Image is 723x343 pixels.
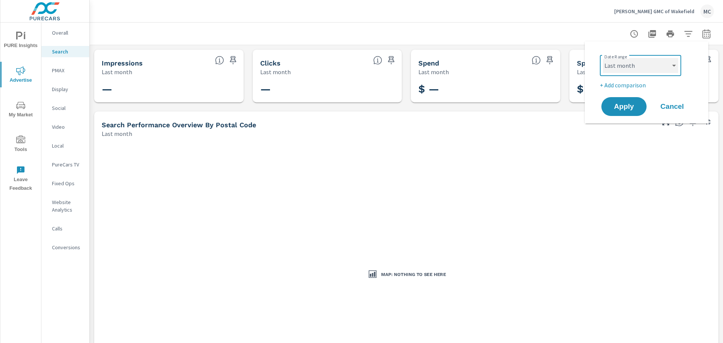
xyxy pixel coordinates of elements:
span: Save this to your personalized report [544,54,556,66]
span: Tools [3,136,39,154]
span: Cancel [657,103,687,110]
div: Conversions [41,242,89,253]
p: Last month [418,67,449,76]
h5: Spend [418,59,439,67]
h5: Spend Per Unit Sold [577,59,645,67]
div: Fixed Ops [41,178,89,189]
p: Last month [260,67,291,76]
span: My Market [3,101,39,119]
button: Cancel [650,97,695,116]
p: Local [52,142,83,149]
h5: Impressions [102,59,143,67]
p: Calls [52,225,83,232]
h3: — [102,83,236,96]
p: Social [52,104,83,112]
p: PureCars TV [52,161,83,168]
div: Overall [41,27,89,38]
div: Display [41,84,89,95]
div: PureCars TV [41,159,89,170]
p: Last month [577,67,607,76]
p: [PERSON_NAME] GMC of Wakefield [614,8,694,15]
p: Video [52,123,83,131]
button: Apply Filters [681,26,696,41]
span: Save this to your personalized report [227,54,239,66]
span: The number of times an ad was shown on your behalf. [215,56,224,65]
span: Apply [609,103,639,110]
span: Save this to your personalized report [385,54,397,66]
p: Website Analytics [52,198,83,213]
h3: $ — [418,83,553,96]
div: MC [700,5,714,18]
button: "Export Report to PDF" [645,26,660,41]
span: PURE Insights [3,32,39,50]
p: Last month [102,129,132,138]
div: Video [41,121,89,133]
p: PMAX [52,67,83,74]
p: Conversions [52,244,83,251]
p: Last month [102,67,132,76]
div: nav menu [0,23,41,196]
p: Fixed Ops [52,180,83,187]
p: Overall [52,29,83,37]
div: PMAX [41,65,89,76]
button: Select Date Range [699,26,714,41]
div: Search [41,46,89,57]
h5: Search Performance Overview By Postal Code [102,121,256,129]
p: + Add comparison [600,81,696,90]
h3: $ — [577,83,711,96]
h3: — [260,83,395,96]
h5: Clicks [260,59,281,67]
button: Apply [601,97,647,116]
h3: Map: Nothing to see here [381,271,446,278]
p: Search [52,48,83,55]
div: Website Analytics [41,197,89,215]
p: Display [52,85,83,93]
span: Advertise [3,66,39,85]
span: The number of times an ad was clicked by a consumer. [373,56,382,65]
div: Local [41,140,89,151]
div: Social [41,102,89,114]
div: Calls [41,223,89,234]
span: Leave Feedback [3,166,39,193]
